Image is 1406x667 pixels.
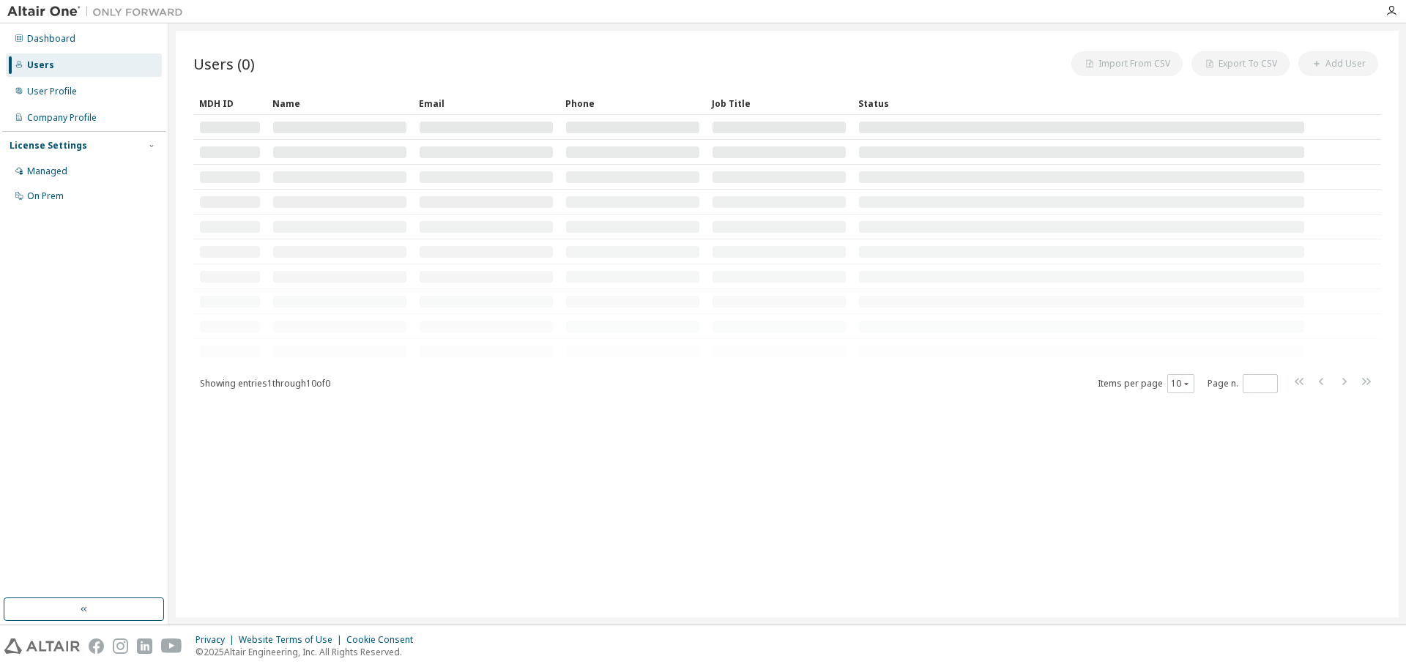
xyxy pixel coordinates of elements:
p: © 2025 Altair Engineering, Inc. All Rights Reserved. [196,646,422,658]
span: Page n. [1208,374,1278,393]
img: Altair One [7,4,190,19]
div: MDH ID [199,92,261,115]
div: Privacy [196,634,239,646]
button: Import From CSV [1071,51,1183,76]
div: Email [419,92,554,115]
div: Dashboard [27,33,75,45]
div: Managed [27,165,67,177]
img: youtube.svg [161,638,182,654]
div: License Settings [10,140,87,152]
div: Job Title [712,92,847,115]
img: linkedin.svg [137,638,152,654]
div: Users [27,59,54,71]
img: altair_logo.svg [4,638,80,654]
div: On Prem [27,190,64,202]
div: Website Terms of Use [239,634,346,646]
div: Status [858,92,1305,115]
div: Name [272,92,407,115]
div: Cookie Consent [346,634,422,646]
img: instagram.svg [113,638,128,654]
span: Showing entries 1 through 10 of 0 [200,377,330,390]
button: Export To CSV [1191,51,1290,76]
div: User Profile [27,86,77,97]
div: Company Profile [27,112,97,124]
button: Add User [1298,51,1378,76]
span: Items per page [1098,374,1194,393]
span: Users (0) [193,53,255,74]
button: 10 [1171,378,1191,390]
div: Phone [565,92,700,115]
img: facebook.svg [89,638,104,654]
